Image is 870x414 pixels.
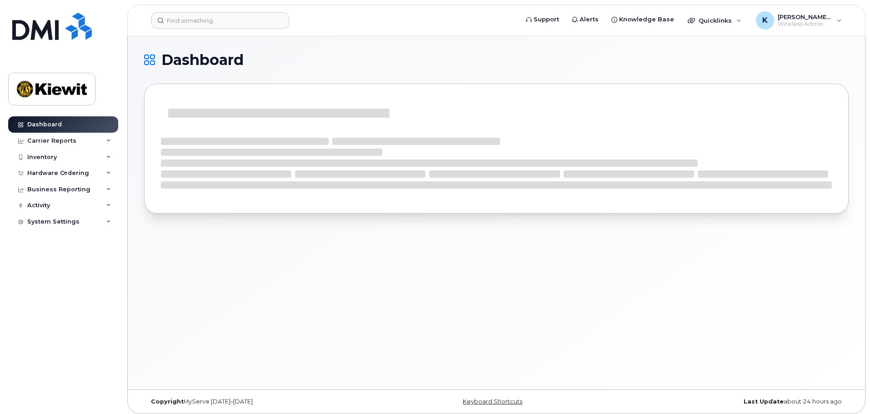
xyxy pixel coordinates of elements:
[463,398,522,405] a: Keyboard Shortcuts
[151,398,184,405] strong: Copyright
[614,398,849,405] div: about 24 hours ago
[161,53,244,67] span: Dashboard
[144,398,379,405] div: MyServe [DATE]–[DATE]
[744,398,784,405] strong: Last Update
